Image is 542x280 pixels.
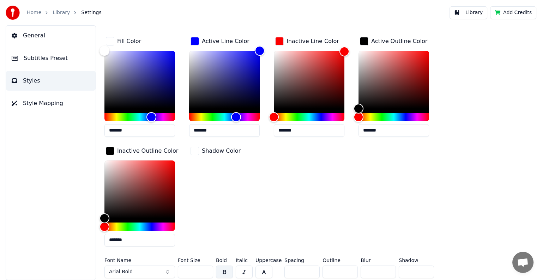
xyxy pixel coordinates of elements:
[371,37,427,45] div: Active Outline Color
[6,71,96,91] button: Styles
[236,258,253,263] label: Italic
[117,147,178,155] div: Inactive Outline Color
[287,37,339,45] div: Inactive Line Color
[189,51,260,109] div: Color
[323,258,358,263] label: Outline
[284,258,320,263] label: Spacing
[27,9,102,16] nav: breadcrumb
[202,147,241,155] div: Shadow Color
[104,36,143,47] button: Fill Color
[178,258,213,263] label: Font Size
[104,258,175,263] label: Font Name
[23,31,45,40] span: General
[23,77,40,85] span: Styles
[117,37,141,45] div: Fill Color
[255,258,282,263] label: Uppercase
[109,268,133,275] span: Arial Bold
[53,9,70,16] a: Library
[6,6,20,20] img: youka
[189,145,242,157] button: Shadow Color
[274,36,341,47] button: Inactive Line Color
[104,223,175,231] div: Hue
[274,113,344,121] div: Hue
[6,26,96,45] button: General
[359,51,429,109] div: Color
[81,9,101,16] span: Settings
[450,6,487,19] button: Library
[23,99,63,108] span: Style Mapping
[490,6,536,19] button: Add Credits
[24,54,68,62] span: Subtitles Preset
[104,160,175,218] div: Color
[104,145,180,157] button: Inactive Outline Color
[189,113,260,121] div: Hue
[216,258,233,263] label: Bold
[361,258,396,263] label: Blur
[104,113,175,121] div: Hue
[359,36,429,47] button: Active Outline Color
[104,51,175,109] div: Color
[27,9,41,16] a: Home
[202,37,249,45] div: Active Line Color
[6,48,96,68] button: Subtitles Preset
[359,113,429,121] div: Hue
[189,36,251,47] button: Active Line Color
[512,252,534,273] div: Open chat
[274,51,344,109] div: Color
[6,93,96,113] button: Style Mapping
[399,258,434,263] label: Shadow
